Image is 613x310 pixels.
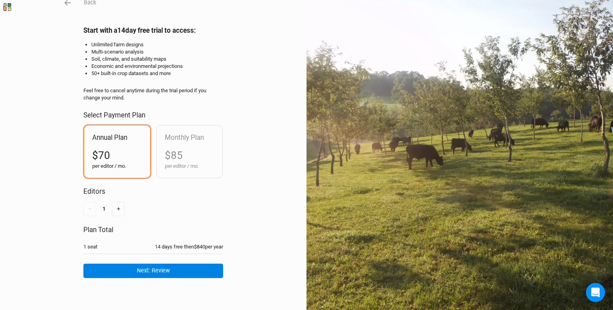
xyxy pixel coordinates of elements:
[586,283,605,302] iframe: Intercom live chat
[165,133,215,141] h2: Monthly Plan
[91,63,223,70] li: Economic and environmental projections
[91,48,223,56] li: Multi-scenario analysis
[103,205,105,213] div: 1
[83,226,223,234] h2: Plan Total
[83,264,223,278] button: Next: Review
[91,56,223,63] li: Soil, climate, and suitability maps
[83,187,223,195] h2: Editors
[155,243,223,250] div: 14 days free then $840 per year
[92,163,142,170] div: per editor / mo.
[83,26,223,34] h2: Start with a 14 day free trial to access:
[83,111,223,119] h2: Select Payment Plan
[84,125,150,178] div: Annual Plan$70per editor / mo.
[165,163,215,170] div: per editor / mo.
[165,149,183,161] span: $85
[83,243,97,250] div: 1 seat
[83,87,223,101] div: Feel free to cancel anytime during the trial period if you change your mind.
[112,202,125,216] button: +
[92,149,110,161] span: $70
[157,125,223,178] div: Monthly Plan$85per editor / mo.
[92,133,142,141] h2: Annual Plan
[91,70,223,77] li: 50+ built-in crop datasets and more
[91,41,223,48] li: Unlimited farm designs
[83,202,96,216] button: -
